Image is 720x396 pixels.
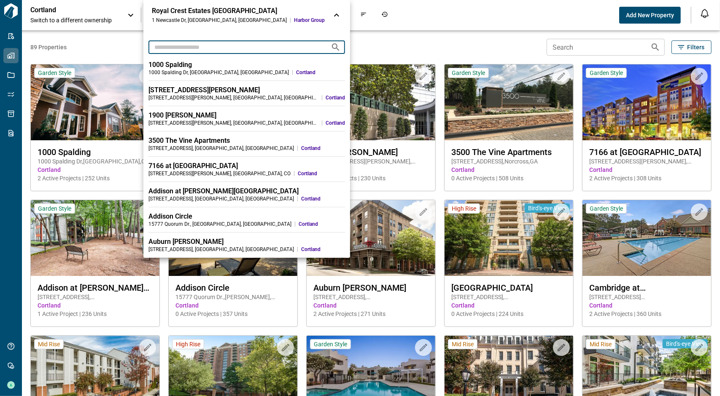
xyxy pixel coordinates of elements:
div: Auburn [PERSON_NAME] [148,238,345,246]
span: Cortland [296,69,345,76]
div: 1900 [PERSON_NAME] [148,111,345,120]
span: Cortland [301,246,345,253]
div: 3500 The Vine Apartments [148,136,345,145]
div: [STREET_ADDRESS] , [GEOGRAPHIC_DATA] , [GEOGRAPHIC_DATA] [148,145,294,152]
span: Cortland [299,221,345,227]
div: Royal Crest Estates [GEOGRAPHIC_DATA] [152,7,325,15]
span: Cortland [301,145,345,152]
div: 1000 Spalding Dr , [GEOGRAPHIC_DATA] , [GEOGRAPHIC_DATA] [148,69,289,76]
span: Cortland [326,94,345,101]
div: Addison Circle [148,212,345,221]
span: Cortland [301,195,345,202]
div: 7166 at [GEOGRAPHIC_DATA] [148,162,345,170]
span: Cortland [298,170,345,177]
div: [STREET_ADDRESS][PERSON_NAME] [148,86,345,94]
div: 15777 Quorum Dr. , [GEOGRAPHIC_DATA] , [GEOGRAPHIC_DATA] [148,221,291,227]
div: 1 Newcastle Dr , [GEOGRAPHIC_DATA] , [GEOGRAPHIC_DATA] [152,17,287,24]
div: [STREET_ADDRESS] , [GEOGRAPHIC_DATA] , [GEOGRAPHIC_DATA] [148,246,294,253]
span: Harbor Group [294,17,325,24]
span: Cortland [326,120,345,126]
div: 1000 Spalding [148,61,345,69]
div: [STREET_ADDRESS] , [GEOGRAPHIC_DATA] , [GEOGRAPHIC_DATA] [148,195,294,202]
div: [STREET_ADDRESS][PERSON_NAME] , [GEOGRAPHIC_DATA] , [GEOGRAPHIC_DATA] [148,94,318,101]
div: [STREET_ADDRESS][PERSON_NAME] , [GEOGRAPHIC_DATA] , [GEOGRAPHIC_DATA] [148,120,318,126]
button: Search projects [327,39,344,56]
div: [STREET_ADDRESS][PERSON_NAME] , [GEOGRAPHIC_DATA] , CO [148,170,291,177]
div: Addison at [PERSON_NAME][GEOGRAPHIC_DATA] [148,187,345,195]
